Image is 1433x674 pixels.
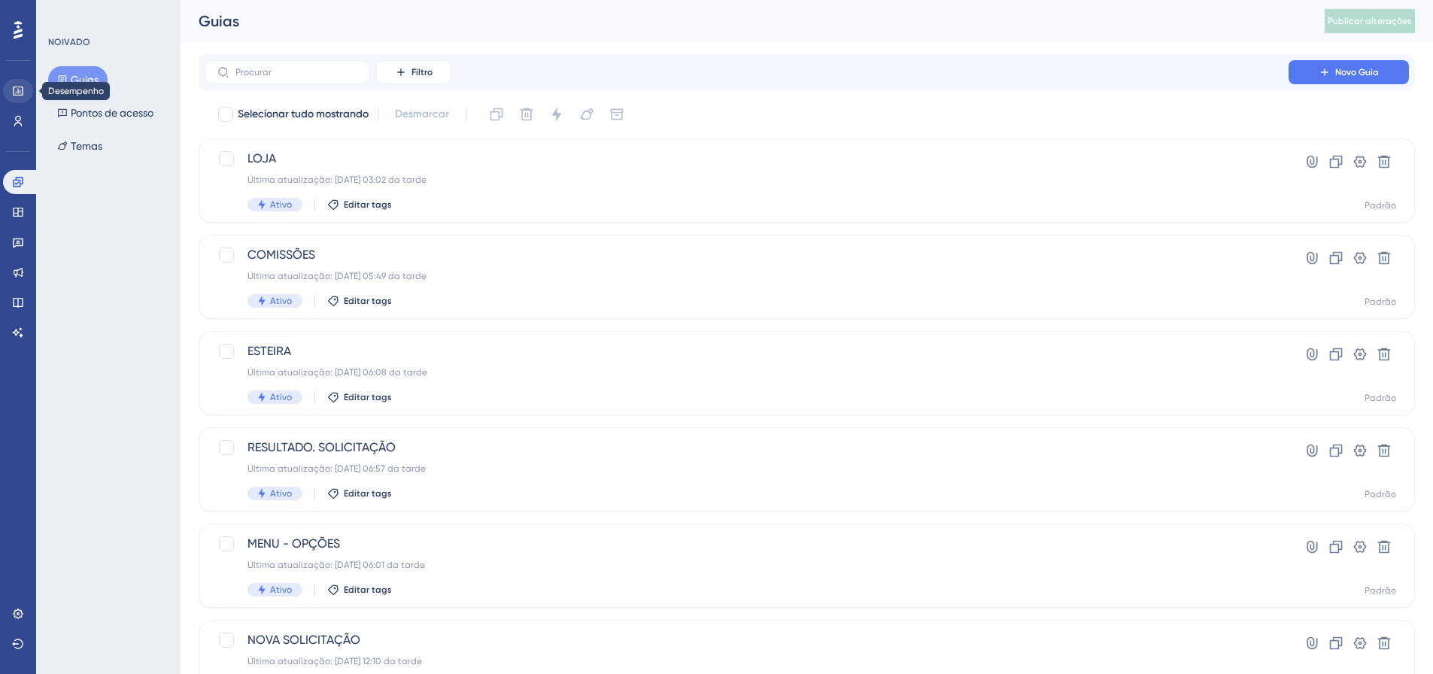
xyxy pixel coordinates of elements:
font: Ativo [270,199,292,210]
font: Editar tags [344,392,392,402]
font: Última atualização: [DATE] 06:57 da tarde [247,463,426,474]
font: Selecionar tudo mostrando [238,108,369,120]
font: Última atualização: [DATE] 05:49 da tarde [247,271,427,281]
font: Última atualização: [DATE] 06:08 da tarde [247,367,427,378]
button: Filtro [376,60,451,84]
font: Guias [199,12,239,30]
input: Procurar [235,67,357,77]
font: Padrão [1365,489,1396,499]
button: Guias [48,66,108,93]
button: Novo Guia [1289,60,1409,84]
button: Editar tags [327,487,392,499]
font: Temas [71,140,102,152]
font: Editar tags [344,199,392,210]
button: Editar tags [327,584,392,596]
font: Guias [71,74,99,86]
font: MENU - OPÇÕES [247,536,340,551]
button: Editar tags [327,295,392,307]
font: ESTEIRA [247,344,291,358]
font: Editar tags [344,488,392,499]
font: Última atualização: [DATE] 12:10 da tarde [247,656,422,666]
font: Editar tags [344,584,392,595]
font: Ativo [270,488,292,499]
font: Editar tags [344,296,392,306]
font: NOIVADO [48,37,90,47]
font: NOVA SOLICITAÇÃO [247,633,360,647]
font: Padrão [1365,393,1396,403]
font: Ativo [270,296,292,306]
font: Padrão [1365,585,1396,596]
font: Padrão [1365,200,1396,211]
button: Publicar alterações [1325,9,1415,33]
font: Novo Guia [1335,67,1379,77]
button: Editar tags [327,199,392,211]
font: LOJA [247,151,276,165]
button: Temas [48,132,111,159]
font: Publicar alterações [1328,16,1412,26]
button: Editar tags [327,391,392,403]
font: Última atualização: [DATE] 03:02 da tarde [247,175,427,185]
font: Ativo [270,584,292,595]
button: Desmarcar [387,101,457,128]
font: RESULTADO. SOLICITAÇÃO [247,440,396,454]
font: Última atualização: [DATE] 06:01 da tarde [247,560,425,570]
font: Filtro [411,67,433,77]
font: Pontos de acesso [71,107,153,119]
font: Desmarcar [395,108,449,120]
button: Pontos de acesso [48,99,162,126]
font: Padrão [1365,296,1396,307]
font: COMISSÕES [247,247,315,262]
font: Ativo [270,392,292,402]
